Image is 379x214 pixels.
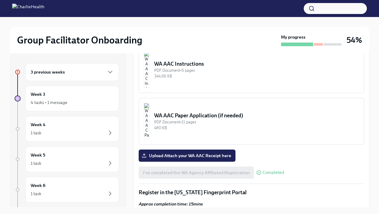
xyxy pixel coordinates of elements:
strong: Approx completion time: 15mins [139,201,203,207]
div: 344.66 KB [154,73,359,79]
img: WA AAC Instructions [144,51,149,88]
a: Week 34 tasks • 1 message [15,86,119,111]
div: PDF Document • 11 pages [154,119,359,125]
p: Register in the [US_STATE] Fingerprint Portal [139,189,364,196]
span: Upload Attach your WA AAC Receipt here [143,153,231,159]
div: 1 task [31,191,41,197]
button: WA AAC Paper Application (if needed)PDF Document•11 pages480 KB [139,98,364,145]
div: 1 task [31,160,41,166]
span: Completed [262,170,284,175]
a: Week 61 task [15,177,119,202]
h2: Group Facilitator Onboarding [17,34,142,46]
div: 4 tasks • 1 message [31,99,67,105]
div: WA AAC Paper Application (if needed) [154,112,359,119]
img: CharlieHealth [12,4,44,13]
img: WA AAC Paper Application (if needed) [144,103,149,140]
a: Week 51 task [15,147,119,172]
h6: Week 6 [31,182,46,189]
h6: 3 previous weeks [31,69,65,75]
div: 3 previous weeks [25,63,119,81]
h3: 54% [347,35,362,46]
h6: Week 5 [31,152,45,158]
label: Upload Attach your WA AAC Receipt here [139,150,235,162]
div: 480 KB [154,125,359,131]
div: 1 task [31,130,41,136]
h6: Week 3 [31,91,45,98]
div: PDF Document • 6 pages [154,67,359,73]
h6: Week 4 [31,121,46,128]
a: Week 41 task [15,116,119,142]
button: WA AAC InstructionsPDF Document•6 pages344.66 KB [139,46,364,93]
div: WA AAC Instructions [154,60,359,67]
strong: My progress [281,34,306,40]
